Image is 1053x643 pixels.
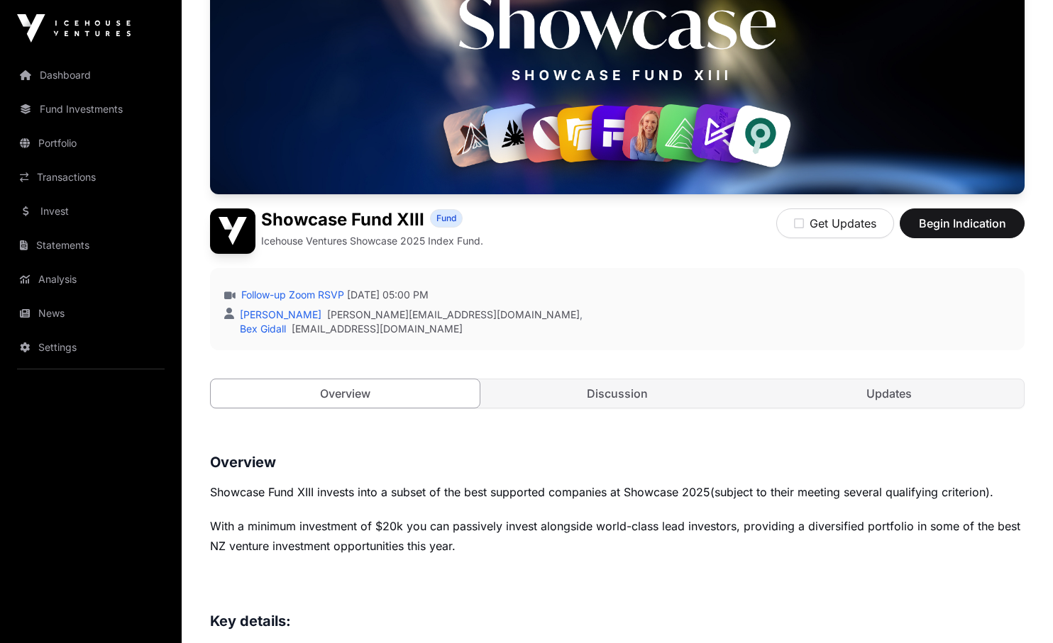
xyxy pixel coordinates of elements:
button: Begin Indication [900,208,1025,238]
a: Analysis [11,264,170,295]
span: Fund [436,213,456,224]
a: Overview [210,379,480,408]
p: Icehouse Ventures Showcase 2025 Index Fund. [261,234,483,248]
a: Portfolio [11,128,170,159]
a: [EMAIL_ADDRESS][DOMAIN_NAME] [292,322,463,336]
a: Discussion [483,379,751,408]
a: Bex Gidall [237,323,286,335]
a: Dashboard [11,60,170,91]
img: Icehouse Ventures Logo [17,14,131,43]
p: With a minimum investment of $20k you can passively invest alongside world-class lead investors, ... [210,516,1025,556]
nav: Tabs [211,379,1024,408]
iframe: Chat Widget [982,575,1053,643]
span: [DATE] 05:00 PM [347,288,429,302]
a: Follow-up Zoom RSVP [238,288,344,302]
span: Begin Indication [917,215,1007,232]
a: Fund Investments [11,94,170,125]
button: Get Updates [776,208,894,238]
a: Updates [755,379,1024,408]
h3: Key details: [210,610,1025,632]
a: Statements [11,230,170,261]
a: News [11,298,170,329]
h1: Showcase Fund XIII [261,208,424,231]
a: Transactions [11,162,170,193]
a: [PERSON_NAME][EMAIL_ADDRESS][DOMAIN_NAME] [327,308,580,322]
img: Showcase Fund XIII [210,208,255,254]
p: (subject to their meeting several qualifying criterion). [210,482,1025,502]
a: [PERSON_NAME] [237,308,321,320]
h3: Overview [210,451,1025,474]
div: , [237,308,583,322]
a: Settings [11,332,170,363]
span: Showcase Fund XIII invests into a subset of the best supported companies at Showcase 2025 [210,485,710,499]
a: Invest [11,196,170,227]
a: Begin Indication [900,223,1025,237]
